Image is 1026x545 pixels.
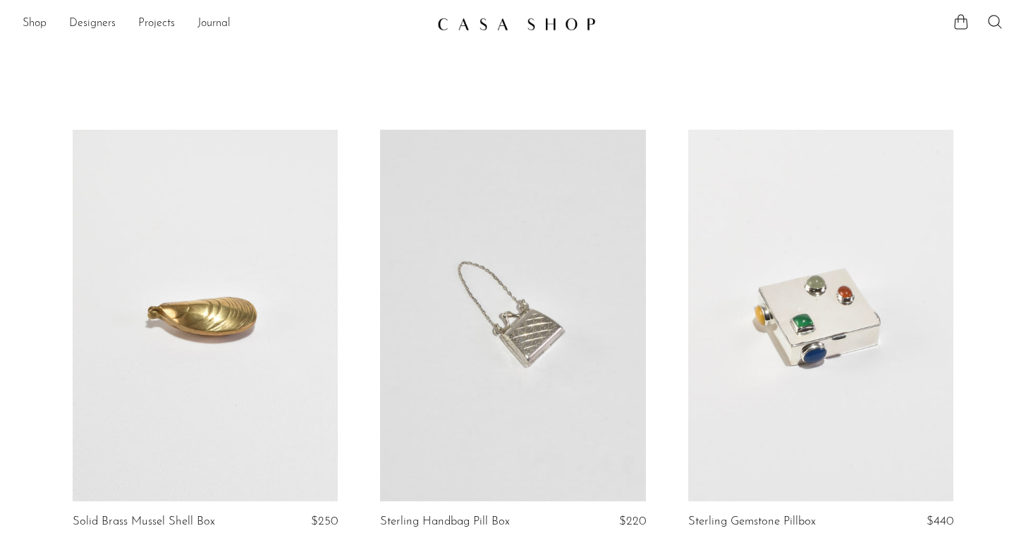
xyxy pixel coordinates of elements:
a: Shop [23,15,47,33]
a: Sterling Gemstone Pillbox [688,515,816,528]
a: Solid Brass Mussel Shell Box [73,515,215,528]
span: $250 [311,515,338,527]
a: Journal [197,15,231,33]
span: $220 [619,515,646,527]
nav: Desktop navigation [23,12,426,36]
a: Designers [69,15,116,33]
ul: NEW HEADER MENU [23,12,426,36]
a: Sterling Handbag Pill Box [380,515,510,528]
span: $440 [927,515,953,527]
a: Projects [138,15,175,33]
